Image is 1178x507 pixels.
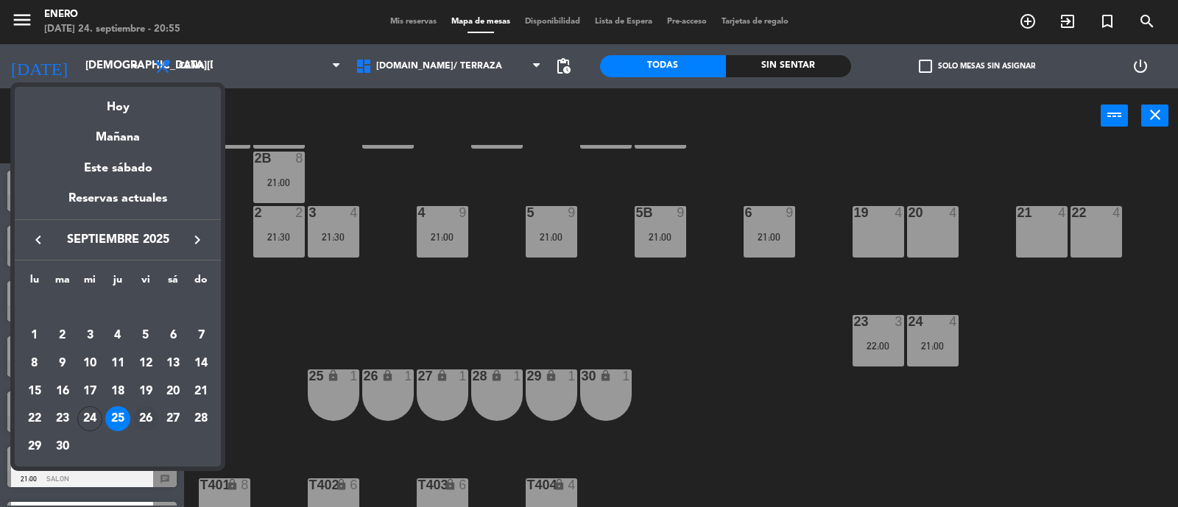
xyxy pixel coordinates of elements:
td: 28 de septiembre de 2025 [187,405,215,433]
div: 11 [105,351,130,376]
td: 13 de septiembre de 2025 [160,350,188,377]
td: 20 de septiembre de 2025 [160,377,188,405]
div: 25 [105,406,130,431]
td: 10 de septiembre de 2025 [76,350,104,377]
div: 7 [188,323,214,348]
td: 22 de septiembre de 2025 [21,405,49,433]
div: 10 [77,351,102,376]
div: 19 [133,379,158,404]
th: miércoles [76,272,104,294]
td: 30 de septiembre de 2025 [49,433,77,461]
div: 16 [50,379,75,404]
div: 29 [22,434,47,459]
td: 15 de septiembre de 2025 [21,377,49,405]
button: keyboard_arrow_right [184,230,211,249]
td: 29 de septiembre de 2025 [21,433,49,461]
td: SEP. [21,294,215,322]
td: 19 de septiembre de 2025 [132,377,160,405]
td: 16 de septiembre de 2025 [49,377,77,405]
td: 9 de septiembre de 2025 [49,350,77,377]
div: 17 [77,379,102,404]
div: 22 [22,406,47,431]
td: 25 de septiembre de 2025 [104,405,132,433]
td: 17 de septiembre de 2025 [76,377,104,405]
td: 3 de septiembre de 2025 [76,322,104,350]
div: 13 [161,351,186,376]
td: 24 de septiembre de 2025 [76,405,104,433]
td: 14 de septiembre de 2025 [187,350,215,377]
div: 18 [105,379,130,404]
div: 1 [22,323,47,348]
td: 18 de septiembre de 2025 [104,377,132,405]
div: Reservas actuales [15,189,221,219]
td: 4 de septiembre de 2025 [104,322,132,350]
td: 11 de septiembre de 2025 [104,350,132,377]
th: viernes [132,272,160,294]
td: 26 de septiembre de 2025 [132,405,160,433]
td: 27 de septiembre de 2025 [160,405,188,433]
button: keyboard_arrow_left [25,230,52,249]
i: keyboard_arrow_left [29,231,47,249]
div: 9 [50,351,75,376]
td: 2 de septiembre de 2025 [49,322,77,350]
div: 24 [77,406,102,431]
div: 15 [22,379,47,404]
span: septiembre 2025 [52,230,184,249]
td: 23 de septiembre de 2025 [49,405,77,433]
td: 21 de septiembre de 2025 [187,377,215,405]
div: 4 [105,323,130,348]
div: Mañana [15,117,221,147]
th: domingo [187,272,215,294]
div: 14 [188,351,214,376]
td: 5 de septiembre de 2025 [132,322,160,350]
td: 6 de septiembre de 2025 [160,322,188,350]
div: 3 [77,323,102,348]
div: 30 [50,434,75,459]
td: 1 de septiembre de 2025 [21,322,49,350]
div: 8 [22,351,47,376]
td: 12 de septiembre de 2025 [132,350,160,377]
div: 12 [133,351,158,376]
div: Este sábado [15,148,221,189]
div: 2 [50,323,75,348]
div: 5 [133,323,158,348]
div: 6 [161,323,186,348]
div: 20 [161,379,186,404]
td: 7 de septiembre de 2025 [187,322,215,350]
div: Hoy [15,87,221,117]
th: sábado [160,272,188,294]
div: 27 [161,406,186,431]
th: martes [49,272,77,294]
div: 28 [188,406,214,431]
i: keyboard_arrow_right [188,231,206,249]
div: 21 [188,379,214,404]
td: 8 de septiembre de 2025 [21,350,49,377]
th: jueves [104,272,132,294]
div: 26 [133,406,158,431]
th: lunes [21,272,49,294]
div: 23 [50,406,75,431]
